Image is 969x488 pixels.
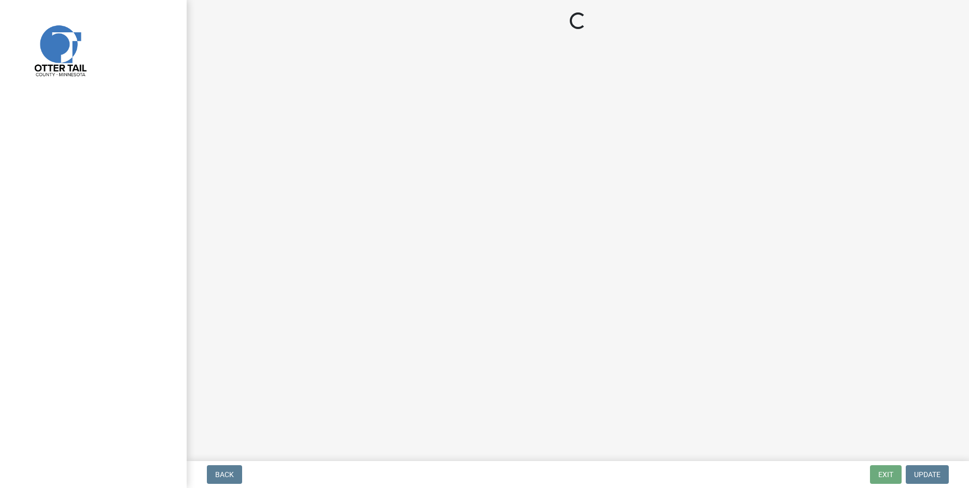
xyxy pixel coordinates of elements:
[914,470,940,479] span: Update
[906,465,949,484] button: Update
[21,11,99,89] img: Otter Tail County, Minnesota
[215,470,234,479] span: Back
[207,465,242,484] button: Back
[870,465,902,484] button: Exit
